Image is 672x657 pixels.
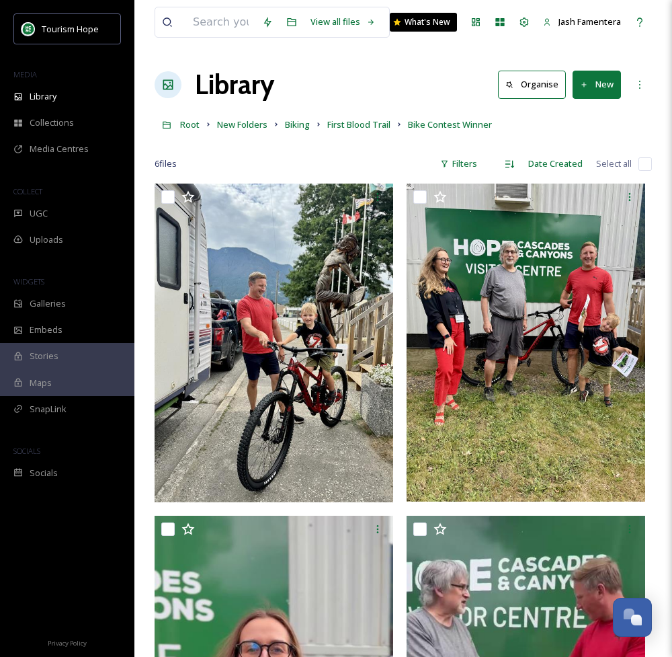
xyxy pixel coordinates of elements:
[13,186,42,196] span: COLLECT
[217,118,267,130] span: New Folders
[327,118,390,130] span: First Blood Trail
[408,116,492,132] a: Bike Contest Winner
[30,116,74,129] span: Collections
[30,297,66,310] span: Galleries
[596,157,632,170] span: Select all
[13,276,44,286] span: WIDGETS
[573,71,621,98] button: New
[13,446,40,456] span: SOCIALS
[433,151,484,177] div: Filters
[30,207,48,220] span: UGC
[536,9,628,35] a: Jash Famentera
[48,639,87,648] span: Privacy Policy
[180,116,200,132] a: Root
[30,403,67,416] span: SnapLink
[613,598,652,637] button: Open Chat
[30,467,58,479] span: Socials
[521,151,589,177] div: Date Created
[30,377,52,389] span: Maps
[186,7,255,37] input: Search your library
[195,65,274,105] a: Library
[42,23,99,35] span: Tourism Hope
[327,116,390,132] a: First Blood Trail
[155,184,393,502] img: Bike Contest Winner (2).jpg
[285,116,310,132] a: Biking
[558,15,621,28] span: Jash Famentera
[30,233,63,246] span: Uploads
[285,118,310,130] span: Biking
[30,90,56,103] span: Library
[30,143,89,155] span: Media Centres
[180,118,200,130] span: Root
[407,184,645,502] img: Bike Contest Winner (1).jpg
[217,116,267,132] a: New Folders
[30,350,58,362] span: Stories
[155,157,177,170] span: 6 file s
[13,69,37,79] span: MEDIA
[48,634,87,650] a: Privacy Policy
[22,22,35,36] img: logo.png
[390,13,457,32] a: What's New
[304,9,382,35] a: View all files
[30,323,62,336] span: Embeds
[498,71,573,98] a: Organise
[498,71,566,98] button: Organise
[408,118,492,130] span: Bike Contest Winner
